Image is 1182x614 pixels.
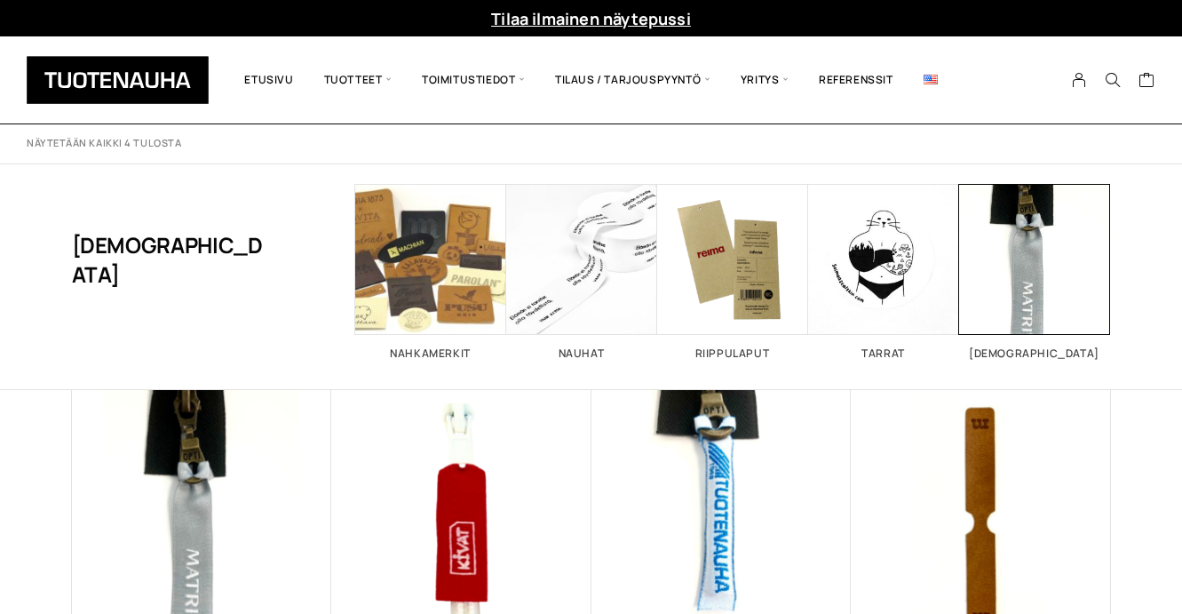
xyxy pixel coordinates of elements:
h2: Nauhat [506,348,657,359]
h2: Tarrat [808,348,959,359]
a: Cart [1138,71,1155,92]
a: Visit product category Nauhat [506,184,657,359]
a: Visit product category Tarrat [808,184,959,359]
h1: [DEMOGRAPHIC_DATA] [72,184,266,335]
button: Search [1096,72,1130,88]
h2: [DEMOGRAPHIC_DATA] [959,348,1110,359]
h2: Nahkamerkit [355,348,506,359]
h2: Riippulaput [657,348,808,359]
span: Tuotteet [309,50,407,110]
a: Visit product category Riippulaput [657,184,808,359]
a: Referenssit [804,50,908,110]
img: English [924,75,938,84]
img: Tuotenauha Oy [27,56,209,104]
a: Etusivu [229,50,308,110]
a: Tilaa ilmainen näytepussi [491,8,691,29]
span: Tilaus / Tarjouspyyntö [540,50,726,110]
a: My Account [1062,72,1097,88]
span: Yritys [726,50,804,110]
p: Näytetään kaikki 4 tulosta [27,137,181,150]
span: Toimitustiedot [407,50,540,110]
a: Visit product category Vedin [959,184,1110,359]
a: Visit product category Nahkamerkit [355,184,506,359]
